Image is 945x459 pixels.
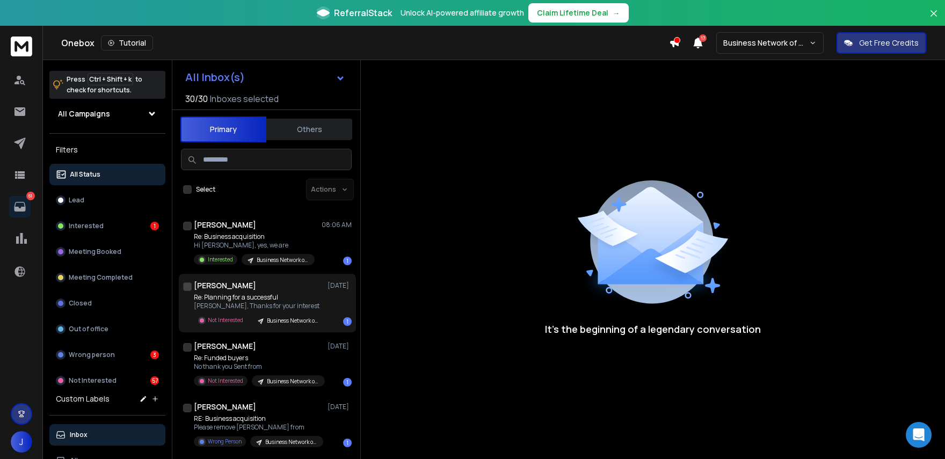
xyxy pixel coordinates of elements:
button: Close banner [927,6,941,32]
p: Closed [69,299,92,308]
p: Interested [208,256,233,264]
div: Open Intercom Messenger [906,422,932,448]
span: 17 [699,34,707,42]
p: Lead [69,196,84,205]
p: Hi [PERSON_NAME], yes, we are [194,241,315,250]
button: Not Interested57 [49,370,165,391]
h1: [PERSON_NAME] [194,280,256,291]
div: 1 [150,222,159,230]
p: Get Free Credits [859,38,919,48]
button: Claim Lifetime Deal→ [528,3,629,23]
p: Interested [69,222,104,230]
p: Press to check for shortcuts. [67,74,142,96]
h3: Inboxes selected [210,92,279,105]
label: Select [196,185,215,194]
button: Lead [49,190,165,211]
button: All Campaigns [49,103,165,125]
h1: [PERSON_NAME] [194,220,256,230]
p: [DATE] [328,281,352,290]
p: Business Network of [US_STATE] [723,38,809,48]
div: 1 [343,378,352,387]
p: All Status [70,170,100,179]
h1: All Campaigns [58,108,110,119]
p: Business Network of [US_STATE] | [US_STATE], [US_STATE], [US_STATE] | All [267,377,318,385]
button: Interested1 [49,215,165,237]
button: Inbox [49,424,165,446]
p: Unlock AI-powered affiliate growth [401,8,524,18]
p: Wrong Person [208,438,242,446]
button: Meeting Booked [49,241,165,263]
p: 08:06 AM [322,221,352,229]
p: Re: Planning for a successful [194,293,323,302]
h1: All Inbox(s) [185,72,245,83]
button: All Status [49,164,165,185]
button: Closed [49,293,165,314]
div: 1 [343,317,352,326]
button: All Inbox(s) [177,67,354,88]
p: RE: Business acquisition [194,414,323,423]
button: Get Free Credits [837,32,926,54]
button: Out of office [49,318,165,340]
h3: Filters [49,142,165,157]
p: Business Network of [US_STATE] | [US_STATE], [US_STATE], [US_STATE] | All [265,438,317,446]
p: Re: Business acquisition [194,232,315,241]
button: J [11,431,32,453]
a: 61 [9,196,31,217]
span: 30 / 30 [185,92,208,105]
p: Meeting Booked [69,247,121,256]
p: [DATE] [328,403,352,411]
p: Not Interested [208,377,243,385]
button: Wrong person3 [49,344,165,366]
p: Inbox [70,431,88,439]
button: Others [266,118,352,141]
p: Out of office [69,325,108,333]
p: Please remove [PERSON_NAME] from [194,423,323,432]
div: 1 [343,257,352,265]
p: No thank you Sent from [194,362,323,371]
span: → [613,8,620,18]
p: [DATE] [328,342,352,351]
p: Business Network of [US_STATE] | [US_STATE], [US_STATE], [US_STATE] | All [267,317,318,325]
p: Business Network of [US_STATE] | [US_STATE], [US_STATE], [US_STATE] | All [257,256,308,264]
div: Onebox [61,35,669,50]
p: Meeting Completed [69,273,133,282]
h1: [PERSON_NAME] [194,402,256,412]
h3: Custom Labels [56,394,110,404]
p: Not Interested [208,316,243,324]
span: Ctrl + Shift + k [88,73,133,85]
p: Re: Funded buyers [194,354,323,362]
p: Not Interested [69,376,117,385]
p: It’s the beginning of a legendary conversation [545,322,761,337]
button: Tutorial [101,35,153,50]
p: [PERSON_NAME], Thanks for your interest [194,302,323,310]
h1: [PERSON_NAME] [194,341,256,352]
p: 61 [26,192,35,200]
div: 3 [150,351,159,359]
span: ReferralStack [334,6,392,19]
button: Primary [180,116,266,142]
div: 1 [343,439,352,447]
div: 57 [150,376,159,385]
button: Meeting Completed [49,267,165,288]
p: Wrong person [69,351,115,359]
